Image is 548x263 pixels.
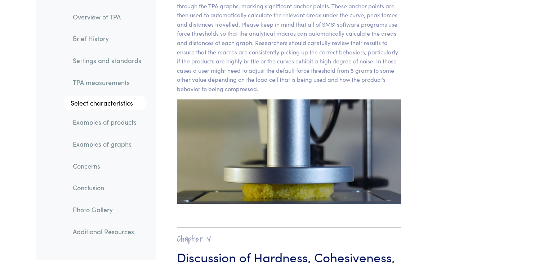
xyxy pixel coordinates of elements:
[67,9,147,25] a: Overview of TPA
[67,74,147,91] a: TPA measurements
[63,96,147,111] a: Select characteristics
[67,136,147,152] a: Examples of graphs
[67,223,147,240] a: Additional Resources
[67,114,147,131] a: Examples of products
[177,233,401,245] h2: Chapter V
[67,52,147,69] a: Settings and standards
[67,180,147,196] a: Conclusion
[177,99,401,205] img: pound cake, compressed to 75%
[67,201,147,218] a: Photo Gallery
[67,158,147,174] a: Concerns
[67,31,147,47] a: Brief History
